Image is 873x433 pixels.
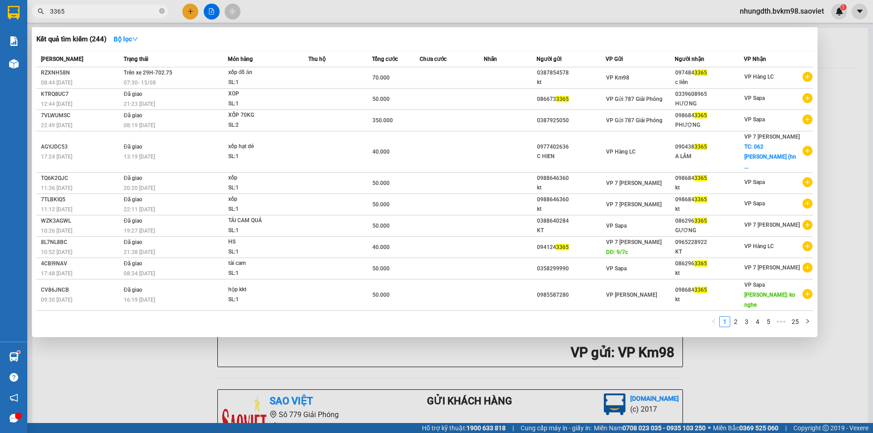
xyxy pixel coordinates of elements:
span: 350.000 [372,117,393,124]
span: Tổng cước [372,56,398,62]
div: XỐP 70KG [228,110,296,120]
span: Nhãn [484,56,497,62]
span: 50.000 [372,223,390,229]
span: 08:44 [DATE] [41,80,72,86]
span: 50.000 [372,292,390,298]
span: 3365 [694,260,707,267]
img: solution-icon [9,36,19,46]
span: 21:38 [DATE] [124,249,155,255]
span: TC: 062 [PERSON_NAME] (hn ... [744,144,796,170]
div: 7VLWUMSC [41,111,121,120]
b: Sao Việt [55,21,111,36]
div: 4CBI9NAV [41,259,121,269]
span: 17:24 [DATE] [41,154,72,160]
li: 1 [719,316,730,327]
span: VP Hàng LC [744,74,774,80]
div: 0988646360 [537,195,605,204]
div: SL: 1 [228,99,296,109]
div: 098684 [675,174,743,183]
div: TẢI CAM QUẢ [228,216,296,226]
span: plus-circle [803,177,813,187]
span: VP 7 [PERSON_NAME] [744,134,800,140]
div: XOP [228,89,296,99]
button: right [802,316,813,327]
div: SL: 1 [228,269,296,279]
div: SL: 2 [228,120,296,130]
li: 2 [730,316,741,327]
li: Next Page [802,316,813,327]
img: warehouse-icon [9,59,19,69]
div: WZK3AGWL [41,216,121,226]
span: plus-circle [803,220,813,230]
span: question-circle [10,373,18,382]
div: xốp đồ ăn [228,68,296,78]
div: 0388640284 [537,216,605,226]
span: plus-circle [803,114,813,124]
span: 20:20 [DATE] [124,185,155,191]
span: 50.000 [372,180,390,186]
div: 0387925050 [537,116,605,125]
span: Đã giao [124,175,142,181]
span: 3365 [694,70,707,76]
span: ••• [774,316,788,327]
span: Thu hộ [308,56,326,62]
span: VP Nhận [744,56,766,62]
li: Next 5 Pages [774,316,788,327]
span: plus-circle [803,72,813,82]
span: plus-circle [803,93,813,103]
span: 21:23 [DATE] [124,101,155,107]
button: left [708,316,719,327]
span: VP Hàng LC [606,149,636,155]
span: 13:19 [DATE] [124,154,155,160]
span: 10:26 [DATE] [41,228,72,234]
div: 098684 [675,285,743,295]
span: 50.000 [372,96,390,102]
span: plus-circle [803,199,813,209]
div: KT [675,247,743,257]
span: 3365 [694,144,707,150]
span: 50.000 [372,201,390,208]
div: kt [675,204,743,214]
div: kt [537,183,605,193]
span: Trên xe 29H-702.75 [124,70,172,76]
button: Bộ lọcdown [106,32,145,46]
li: 3 [741,316,752,327]
a: 2 [731,317,741,327]
span: VP Sapa [744,200,765,207]
div: 086673 [537,95,605,104]
a: 25 [789,317,802,327]
span: right [805,319,810,324]
span: 3365 [694,112,707,119]
span: [PERSON_NAME] [41,56,83,62]
span: notification [10,393,18,402]
div: 086296 [675,259,743,269]
span: 10:52 [DATE] [41,249,72,255]
div: tải cam [228,259,296,269]
h2: VP Nhận: VP Hàng LC [48,53,220,110]
div: kt [675,183,743,193]
span: 3365 [694,218,707,224]
span: 11:36 [DATE] [41,185,72,191]
span: 22:49 [DATE] [41,122,72,129]
b: [DOMAIN_NAME] [121,7,220,22]
span: 3365 [694,287,707,293]
div: 097484 [675,68,743,78]
div: 090438 [675,142,743,152]
div: 098684 [675,195,743,204]
span: 50.000 [372,265,390,272]
span: 70.000 [372,75,390,81]
span: 09:30 [DATE] [41,297,72,303]
span: VP Km98 [606,75,629,81]
span: VP Sapa [744,95,765,101]
span: 3365 [556,96,569,102]
span: 11:12 [DATE] [41,206,72,213]
div: 0985587280 [537,290,605,300]
div: SL: 1 [228,204,296,214]
div: RZXNH58N [41,68,121,78]
div: 0387854578 [537,68,605,78]
span: down [132,36,138,42]
span: VP Gửi [606,56,623,62]
span: VP Sapa [606,223,627,229]
div: 0977402636 [537,142,605,152]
